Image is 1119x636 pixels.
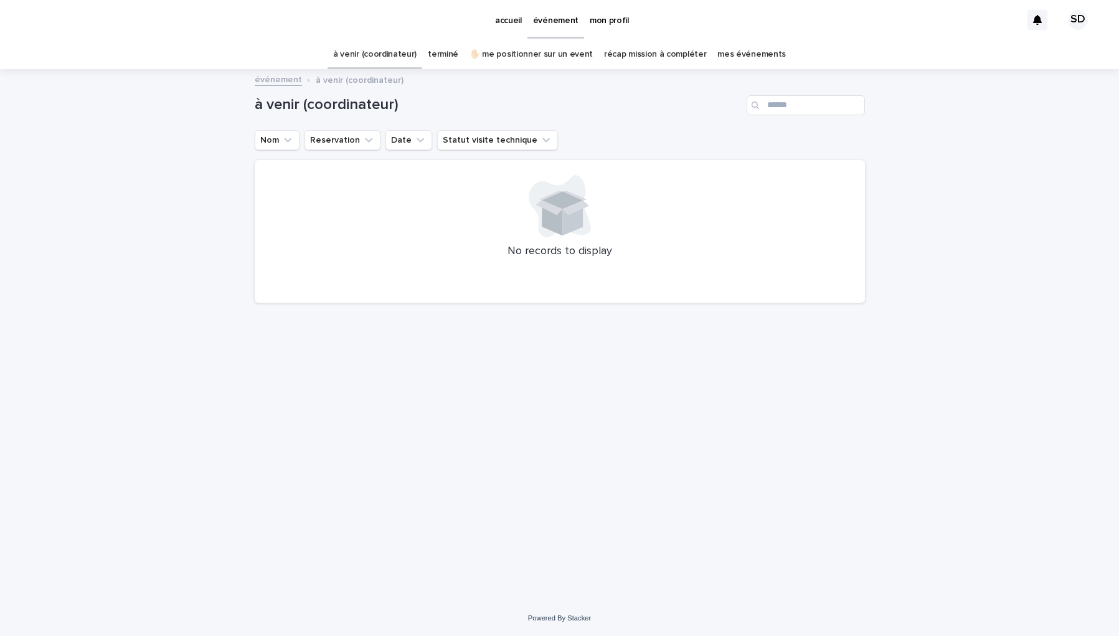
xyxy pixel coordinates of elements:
[470,40,593,69] a: ✋🏻 me positionner sur un event
[747,95,865,115] input: Search
[437,130,558,150] button: Statut visite technique
[255,130,300,150] button: Nom
[255,96,742,114] h1: à venir (coordinateur)
[1068,10,1088,30] div: SD
[717,40,786,69] a: mes événements
[255,72,302,86] a: événement
[316,72,404,86] p: à venir (coordinateur)
[428,40,458,69] a: terminé
[25,7,146,32] img: Ls34BcGeRexTGTNfXpUC
[270,245,850,259] p: No records to display
[333,40,417,69] a: à venir (coordinateur)
[305,130,380,150] button: Reservation
[604,40,706,69] a: récap mission à compléter
[385,130,432,150] button: Date
[528,614,591,622] a: Powered By Stacker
